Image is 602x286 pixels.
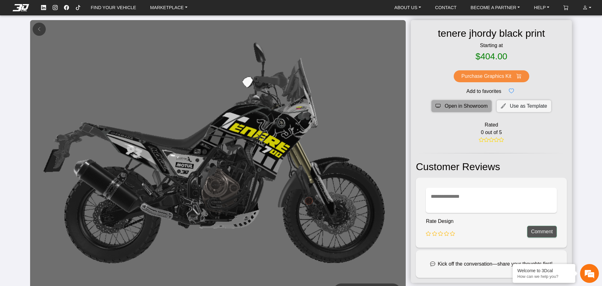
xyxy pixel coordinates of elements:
[462,73,511,80] span: Purchase Graphics Kit
[467,88,501,95] span: Add to favorites
[485,121,498,129] span: Rated
[481,129,502,136] span: 0 out of 5
[148,3,190,13] a: MARKETPLACE
[392,3,424,13] a: ABOUT US
[88,3,139,13] a: FIND YOUR VEHICLE
[510,102,547,110] span: Use as Template
[468,3,522,13] a: BECOME A PARTNER
[454,70,529,82] button: Purchase Graphics Kit
[445,102,488,110] span: Open in Showroom
[476,49,507,64] h2: $404.00
[416,42,567,49] span: Starting at
[531,3,552,13] a: HELP
[517,268,571,273] div: Welcome to 3Dcal
[517,274,571,279] p: How can we help you?
[431,100,492,112] button: Open in Showroom
[433,25,550,42] h2: tenere jhordy black print
[497,100,551,112] button: Use as Template
[438,260,552,268] span: Kick off the conversation—share your thoughts first!
[433,3,459,13] a: CONTACT
[426,218,455,225] p: Rate Design
[416,159,567,175] h2: Customer Reviews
